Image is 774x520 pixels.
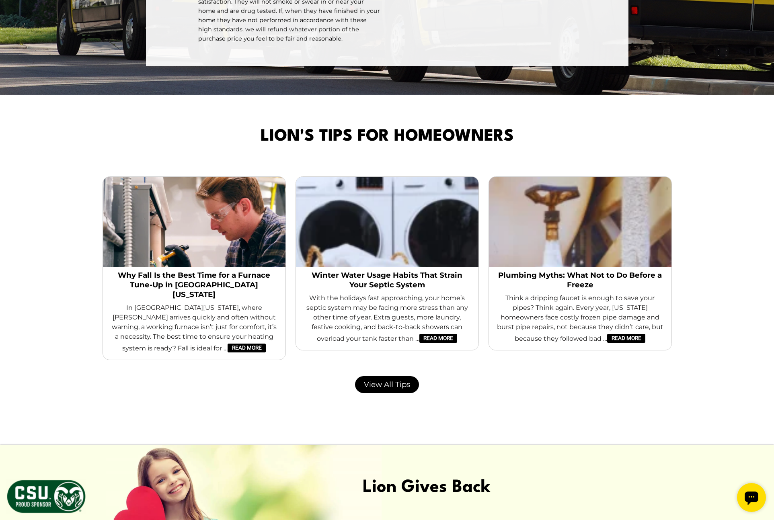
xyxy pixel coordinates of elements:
[495,293,665,344] span: Think a dripping faucet is enough to save your pipes? Think again. Every year, [US_STATE] homeown...
[363,474,491,502] span: Lion Gives Back
[495,270,665,290] a: Plumbing Myths: What Not to Do Before a Freeze
[3,3,32,32] div: Open chat widget
[607,334,645,343] a: Read More
[302,293,472,344] span: With the holidays fast approaching, your home’s septic system may be facing more stress than any ...
[6,479,86,514] img: CSU Sponsor Badge
[109,303,279,353] span: In [GEOGRAPHIC_DATA][US_STATE], where [PERSON_NAME] arrives quickly and often without warning, a ...
[291,170,484,357] div: slide 1 (centered)
[419,334,457,343] a: Read More
[302,270,472,290] a: Winter Water Usage Habits That Strain Your Septic System
[355,376,419,393] a: View All Tips
[98,170,291,366] div: slide 6
[228,344,265,352] a: Read More
[484,170,677,357] div: slide 2
[109,270,279,299] a: Why Fall Is the Best Time for a Furnace Tune-Up in [GEOGRAPHIC_DATA][US_STATE]
[98,170,677,366] div: carousel
[261,124,514,150] span: Lion's Tips for Homeowners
